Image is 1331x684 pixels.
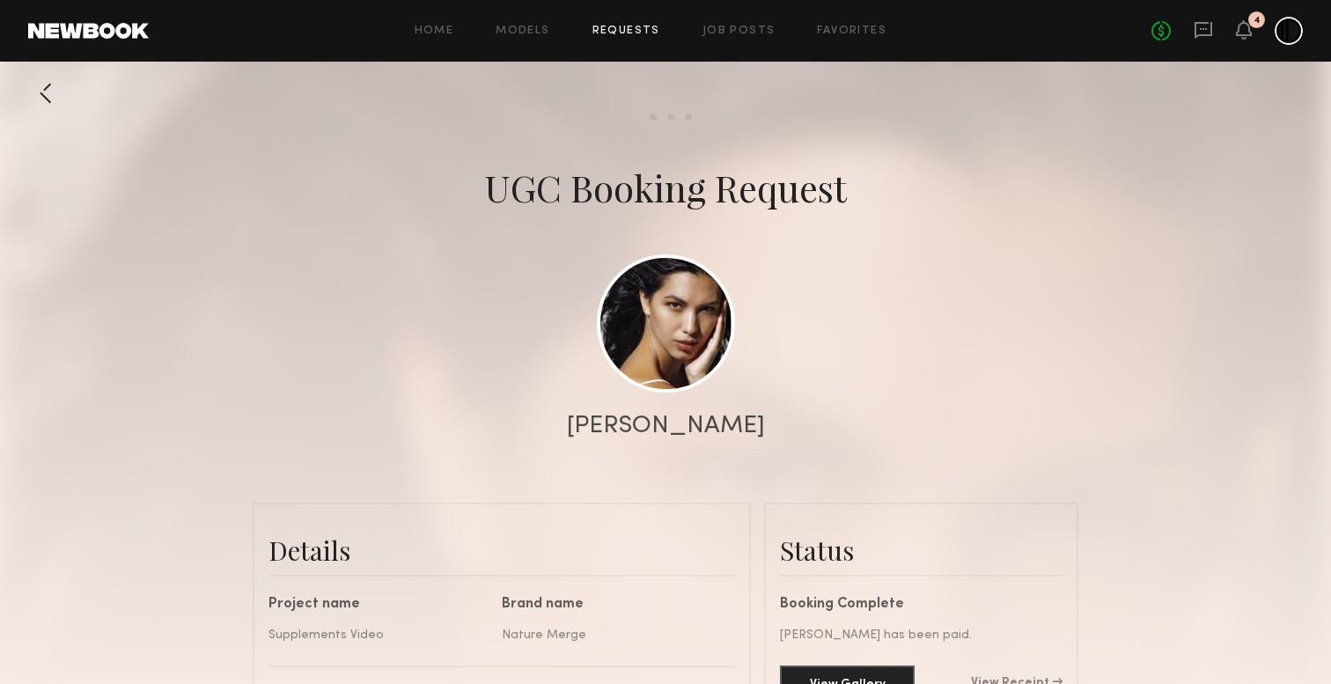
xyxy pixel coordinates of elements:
a: Job Posts [702,26,776,37]
div: Booking Complete [780,598,1063,612]
div: Status [780,533,1063,568]
div: Project name [268,598,489,612]
a: Home [415,26,454,37]
a: Requests [592,26,660,37]
a: Models [496,26,549,37]
a: Favorites [817,26,886,37]
div: Brand name [502,598,722,612]
div: Nature Merge [502,626,722,644]
div: Details [268,533,735,568]
div: UGC Booking Request [484,163,847,212]
div: [PERSON_NAME] has been paid. [780,626,1063,644]
div: 4 [1254,16,1261,26]
div: Supplements Video [268,626,489,644]
div: [PERSON_NAME] [567,414,765,438]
